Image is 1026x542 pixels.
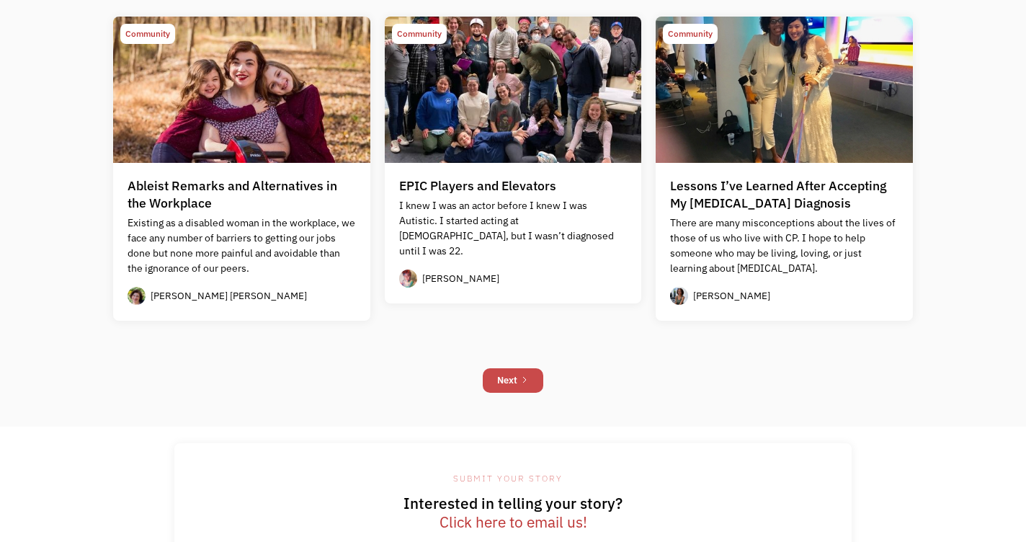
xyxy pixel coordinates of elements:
[128,216,356,276] p: Existing as a disabled woman in the workplace, we face any number of barriers to getting our jobs...
[128,177,356,212] div: Ableist Remarks and Alternatives in the Workplace
[113,17,370,321] a: CommunityAbleist Remarks and Alternatives in the WorkplaceExisting as a disabled woman in the wor...
[397,25,442,43] div: Community
[440,513,587,532] a: Click here to email us!
[670,216,898,276] p: There are many misconceptions about the lives of those of us who live with CP. I hope to help som...
[106,361,920,400] div: List
[174,494,852,532] h1: Interested in telling your story?
[151,289,307,303] div: [PERSON_NAME] [PERSON_NAME]
[693,289,770,303] div: [PERSON_NAME]
[497,372,517,389] div: Next
[125,25,170,43] div: Community
[399,177,556,195] div: EPIC Players and Elevators
[668,25,713,43] div: Community
[385,17,642,303] a: CommunityEPIC Players and ElevatorsI knew I was an actor before I knew I was Autistic. I started ...
[399,198,628,259] p: I knew I was an actor before I knew I was Autistic. I started acting at [DEMOGRAPHIC_DATA], but I...
[422,272,499,285] div: [PERSON_NAME]
[174,470,852,487] div: SUBMIT YOUR STORY
[483,368,543,393] a: Next Page
[656,17,913,321] a: CommunityLessons I’ve Learned After Accepting My [MEDICAL_DATA] DiagnosisThere are many misconcep...
[670,177,898,212] div: Lessons I’ve Learned After Accepting My [MEDICAL_DATA] Diagnosis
